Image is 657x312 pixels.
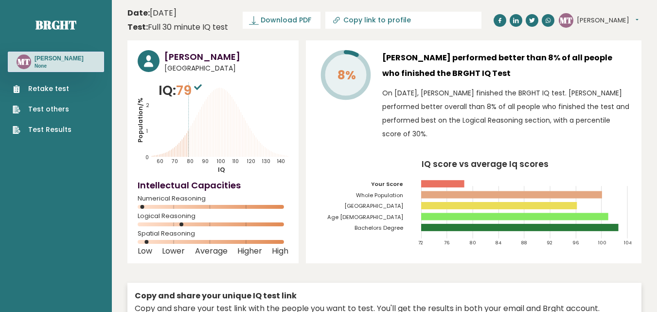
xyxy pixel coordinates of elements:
tspan: Whole Population [356,191,403,199]
a: Brght [36,17,76,33]
h3: [PERSON_NAME] [164,50,288,63]
span: Average [195,249,228,253]
tspan: 84 [496,239,501,246]
tspan: 92 [547,239,553,246]
div: Full 30 minute IQ test [127,21,228,33]
p: None [35,63,84,70]
tspan: Your Score [371,180,403,188]
tspan: Bachelors Degree [355,224,403,232]
span: Higher [237,249,262,253]
h3: [PERSON_NAME] performed better than 8% of all people who finished the BRGHT IQ Test [382,50,631,81]
h3: [PERSON_NAME] [35,55,84,62]
span: High [272,249,288,253]
text: MT [560,14,572,25]
tspan: 8% [337,67,356,84]
tspan: 76 [444,239,450,246]
tspan: 70 [172,158,178,165]
tspan: 130 [262,158,270,165]
text: MT [18,56,30,67]
tspan: IQ [218,165,226,174]
tspan: Population/% [136,98,144,143]
span: [GEOGRAPHIC_DATA] [164,63,288,73]
tspan: 88 [521,239,527,246]
b: Date: [127,7,150,18]
tspan: 0 [145,154,149,162]
tspan: 2 [146,102,149,109]
a: Test Results [13,125,71,135]
tspan: 120 [248,158,256,165]
span: Numerical Reasoning [138,197,288,201]
tspan: 104 [624,239,632,246]
tspan: IQ score vs average Iq scores [422,158,549,170]
button: [PERSON_NAME] [577,16,639,25]
span: Spatial Reasoning [138,232,288,236]
tspan: 110 [233,158,239,165]
tspan: 80 [470,239,476,246]
tspan: 100 [217,158,226,165]
tspan: [GEOGRAPHIC_DATA] [344,202,403,210]
div: Copy and share your unique IQ test link [135,290,634,302]
tspan: 72 [418,239,423,246]
span: Low [138,249,152,253]
span: Lower [162,249,185,253]
tspan: 96 [573,239,580,246]
tspan: 100 [598,239,606,246]
tspan: 60 [157,158,163,165]
tspan: 80 [187,158,194,165]
h4: Intellectual Capacities [138,179,288,192]
span: Download PDF [261,15,311,25]
time: [DATE] [127,7,177,19]
tspan: 90 [202,158,209,165]
a: Retake test [13,84,71,94]
a: Test others [13,104,71,114]
tspan: 1 [146,128,148,135]
tspan: 140 [278,158,285,165]
a: Download PDF [243,12,320,29]
span: Logical Reasoning [138,214,288,218]
span: 79 [176,81,204,99]
p: IQ: [159,81,204,100]
tspan: Age [DEMOGRAPHIC_DATA] [327,213,403,221]
p: On [DATE], [PERSON_NAME] finished the BRGHT IQ test. [PERSON_NAME] performed better overall than ... [382,86,631,141]
b: Test: [127,21,148,33]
